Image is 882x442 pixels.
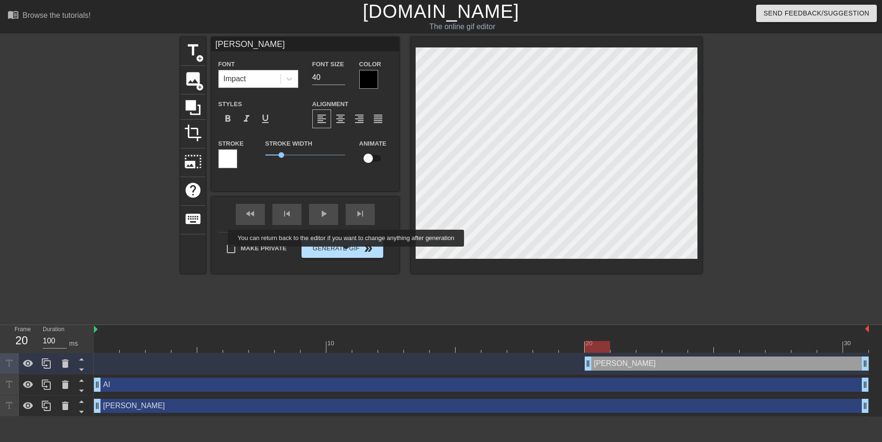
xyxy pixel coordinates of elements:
div: 30 [844,339,852,348]
div: 20 [15,332,29,349]
div: 10 [327,339,336,348]
div: Browse the tutorials! [23,11,91,19]
span: drag_handle [860,380,870,389]
span: format_align_center [335,113,346,124]
span: drag_handle [860,359,870,368]
span: drag_handle [583,359,593,368]
span: keyboard [184,210,202,228]
button: Generate Gif [302,239,383,258]
span: menu_book [8,9,19,20]
span: help [184,181,202,199]
div: The online gif editor [299,21,626,32]
span: double_arrow [363,243,374,254]
label: Stroke Width [265,139,312,148]
span: format_align_justify [372,113,384,124]
span: drag_handle [93,401,102,411]
span: photo_size_select_large [184,153,202,171]
span: format_underline [260,113,271,124]
span: Make Private [241,244,287,253]
span: drag_handle [860,401,870,411]
span: play_arrow [318,208,329,219]
label: Styles [218,100,242,109]
span: skip_previous [281,208,293,219]
a: Browse the tutorials! [8,9,91,23]
a: [DOMAIN_NAME] [363,1,519,22]
span: Generate Gif [305,243,379,254]
span: crop [184,124,202,142]
button: Send Feedback/Suggestion [756,5,877,22]
img: bound-end.png [865,325,869,333]
span: format_align_left [316,113,327,124]
span: format_bold [222,113,233,124]
label: Duration [43,327,64,333]
div: ms [69,339,78,349]
div: 20 [586,339,594,348]
div: Frame [8,325,36,352]
label: Alignment [312,100,348,109]
span: fast_rewind [245,208,256,219]
span: format_align_right [354,113,365,124]
label: Animate [359,139,387,148]
span: format_italic [241,113,252,124]
label: Color [359,60,381,69]
label: Stroke [218,139,244,148]
span: add_circle [196,83,204,91]
span: skip_next [355,208,366,219]
div: Impact [224,73,246,85]
span: title [184,41,202,59]
label: Font [218,60,235,69]
label: Font Size [312,60,344,69]
span: Send Feedback/Suggestion [764,8,869,19]
span: image [184,70,202,88]
span: add_circle [196,54,204,62]
span: drag_handle [93,380,102,389]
